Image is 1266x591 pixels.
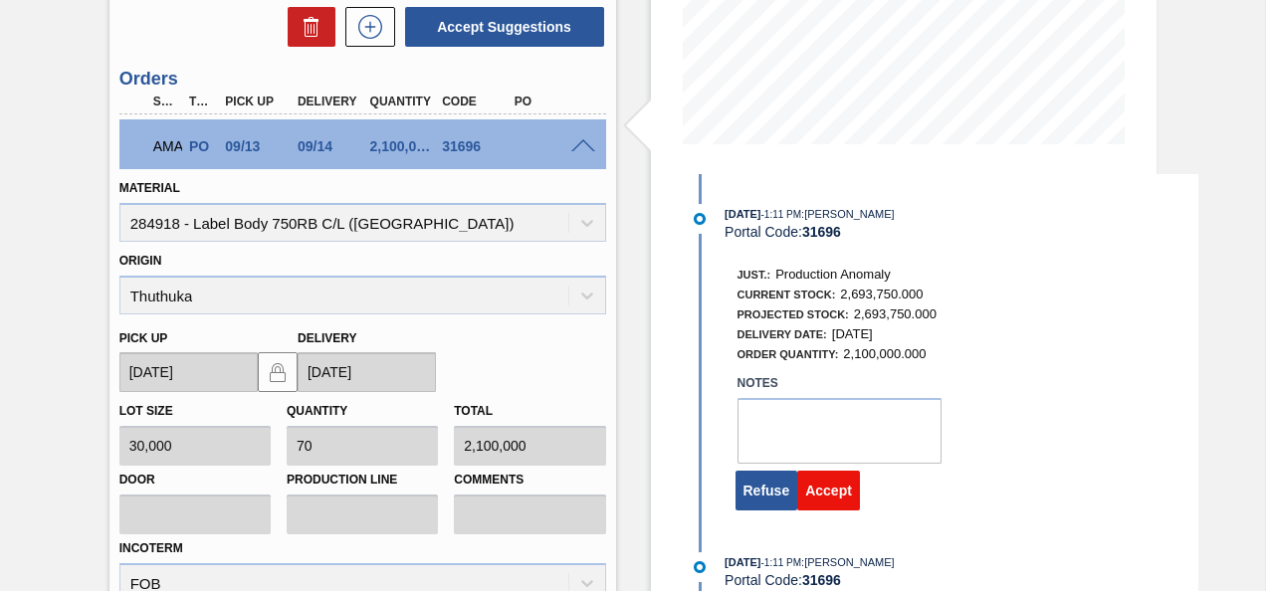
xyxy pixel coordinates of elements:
div: Accept Suggestions [395,5,606,49]
button: Accept Suggestions [405,7,604,47]
button: Accept [797,471,860,510]
label: Production Line [287,466,438,494]
label: Lot size [119,404,173,418]
label: Material [119,181,180,195]
input: mm/dd/yyyy [119,352,258,392]
span: Delivery Date: [738,328,827,340]
div: Code [437,95,515,108]
label: Door [119,466,271,494]
div: 09/14/2025 [293,138,370,154]
div: 09/13/2025 [220,138,298,154]
div: Pick up [220,95,298,108]
img: atual [694,561,706,573]
span: : [PERSON_NAME] [801,208,895,220]
button: Refuse [736,471,798,510]
span: Just.: [738,269,771,281]
img: atual [694,213,706,225]
strong: 31696 [802,224,841,240]
span: 2,693,750.000 [854,306,937,321]
div: Purchase order [184,138,218,154]
span: Current Stock: [738,289,836,300]
strong: 31696 [802,572,841,588]
div: New suggestion [335,7,395,47]
div: 2,100,000.000 [365,138,443,154]
span: : [PERSON_NAME] [801,556,895,568]
span: - 1:11 PM [761,557,802,568]
img: locked [266,360,290,384]
span: [DATE] [725,556,760,568]
div: Delete Suggestions [278,7,335,47]
label: Delivery [298,331,357,345]
div: Quantity [365,95,443,108]
label: Origin [119,254,162,268]
span: Production Anomaly [775,267,891,282]
span: [DATE] [832,326,873,341]
div: PO [510,95,587,108]
label: Total [454,404,493,418]
div: Portal Code: [725,572,1197,588]
p: AMA [153,138,177,154]
div: Awaiting Manager Approval [148,124,182,168]
button: locked [258,352,298,392]
div: Delivery [293,95,370,108]
div: Portal Code: [725,224,1197,240]
span: 2,693,750.000 [840,287,923,301]
div: Step [148,95,182,108]
span: - 1:11 PM [761,209,802,220]
label: Comments [454,466,605,494]
span: Order Quantity: [738,348,839,360]
div: Type [184,95,218,108]
input: mm/dd/yyyy [298,352,436,392]
div: 31696 [437,138,515,154]
span: [DATE] [725,208,760,220]
span: Projected Stock: [738,308,849,320]
label: Pick up [119,331,168,345]
label: Incoterm [119,541,183,555]
span: 2,100,000.000 [843,346,926,361]
h3: Orders [119,69,606,90]
label: Quantity [287,404,347,418]
label: Notes [738,369,942,398]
